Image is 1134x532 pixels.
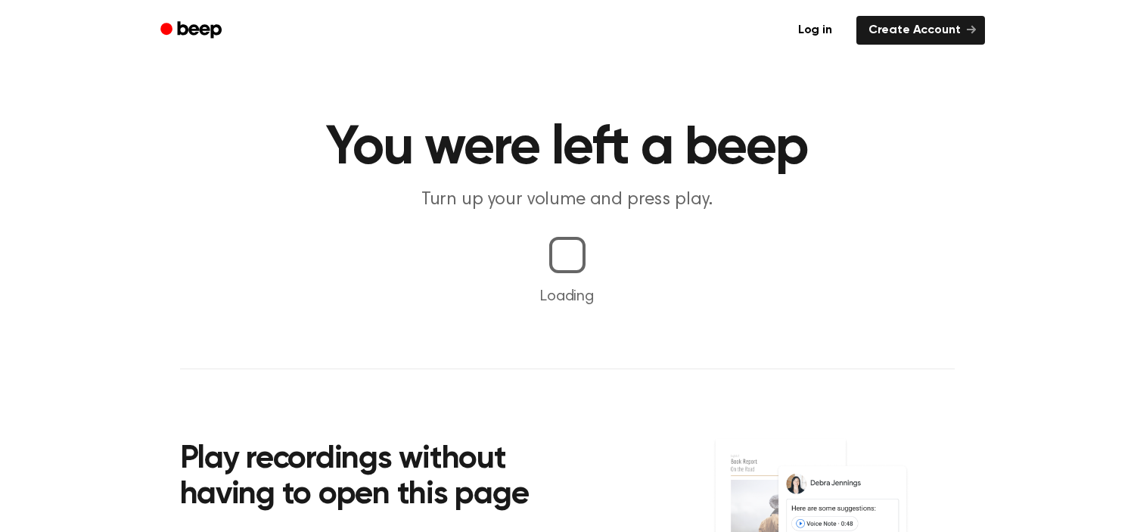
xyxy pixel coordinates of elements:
[783,13,847,48] a: Log in
[856,16,985,45] a: Create Account
[180,442,588,514] h2: Play recordings without having to open this page
[150,16,235,45] a: Beep
[18,285,1116,308] p: Loading
[277,188,858,213] p: Turn up your volume and press play.
[180,121,955,176] h1: You were left a beep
